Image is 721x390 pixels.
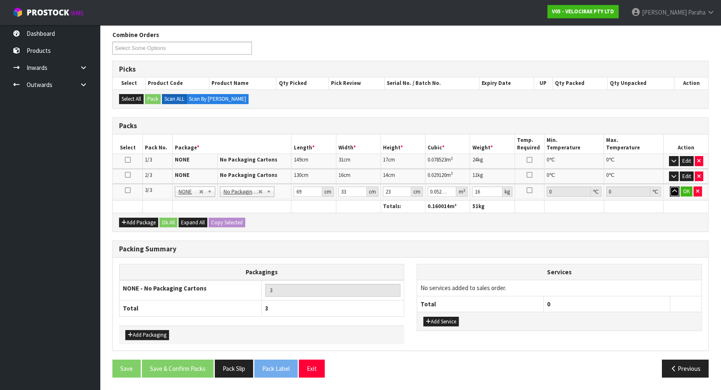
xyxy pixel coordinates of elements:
th: Max. Temperature [604,200,664,212]
th: Services [417,264,701,280]
button: Pack [145,94,161,104]
button: Save & Confirm Packs [142,360,214,378]
span: 16 [338,171,343,179]
td: m [425,169,470,184]
strong: NONE [175,171,189,179]
button: OK [681,186,692,196]
span: 2/3 [145,171,152,179]
span: 3 [265,304,269,312]
label: Combine Orders [112,30,159,39]
th: # [113,200,172,212]
button: Pack Slip [215,360,253,378]
th: Height [380,134,425,154]
td: cm [336,154,380,169]
th: Total [119,301,262,316]
div: ℃ [591,186,602,197]
button: Edit [680,171,694,181]
td: ℃ [544,154,604,169]
strong: V05 - VELOCIRAX PTY LTD [552,8,614,15]
sup: 3 [451,171,453,176]
th: Action [674,77,708,89]
label: Scan ALL [162,94,187,104]
th: Expiry Date [479,77,534,89]
button: Add Package [119,218,158,228]
h3: Picks [119,65,702,73]
span: ProStock [27,7,69,18]
th: Expiry Date [425,200,470,212]
th: DG Class [515,200,544,212]
button: Ok All [159,218,177,228]
label: Scan By [PERSON_NAME] [186,94,249,104]
th: Width [336,134,380,154]
th: Temp. Required [515,134,544,154]
th: Max. Temperature [604,134,664,154]
span: 0.160014 [428,203,450,210]
th: Name [232,200,336,212]
button: Edit [680,156,694,166]
strong: NONE - No Packaging Cartons [123,284,206,292]
td: kg [470,169,515,184]
span: Expand All [181,219,205,226]
span: 51 [472,203,478,210]
th: Qty Picked [276,77,329,89]
th: Length [291,134,336,154]
a: V05 - VELOCIRAX PTY LTD [547,5,619,18]
strong: No Packaging Cartons [220,171,277,179]
span: Paraha [688,8,706,16]
button: Select All [119,94,144,104]
th: Qty Unpacked [608,77,674,89]
td: cm [291,154,336,169]
button: Copy Selected [209,218,245,228]
span: No Packaging Cartons [224,187,258,197]
sup: 3 [451,156,453,161]
span: 17 [383,156,388,163]
div: ℃ [650,186,661,197]
span: 0 [606,156,609,163]
button: Save [112,360,141,378]
td: cm [380,169,425,184]
span: 0.078523 [428,156,446,163]
button: Exit [299,360,325,378]
span: 14 [383,171,388,179]
th: Min. Temperature [544,134,604,154]
img: cube-alt.png [12,7,23,17]
th: Action [664,134,708,154]
button: Add Service [423,317,459,327]
span: 0 [547,300,550,308]
th: UP [534,77,552,89]
small: WMS [71,9,84,17]
span: 0 [606,171,609,179]
span: Pack [112,24,709,384]
span: 1/3 [145,156,152,163]
strong: NONE [175,156,189,163]
th: Serial No. / Batch No. [385,77,480,89]
strong: No Packaging Cartons [220,156,277,163]
div: cm [367,186,378,197]
th: Product Name [209,77,276,89]
th: Product Code [145,77,209,89]
td: cm [336,169,380,184]
th: Select [113,77,145,89]
th: Action [664,200,708,212]
span: [PERSON_NAME] [642,8,687,16]
span: 0 [547,156,549,163]
th: Packagings [119,264,404,280]
th: Cubic [425,134,470,154]
span: 0 [547,171,549,179]
button: Expand All [179,218,207,228]
button: Add Packaging [125,330,169,340]
th: Serial No. / Batch No. [336,200,425,212]
th: Totals: [380,201,425,213]
th: Select [113,134,143,154]
span: NONE [179,187,199,197]
button: Previous [662,360,709,378]
th: Min. Temperature [544,200,604,212]
td: ℃ [604,169,664,184]
div: cm [411,186,423,197]
span: 149 [293,156,301,163]
span: 0.029120 [428,171,446,179]
th: kg [470,201,515,213]
div: kg [502,186,512,197]
td: ℃ [544,169,604,184]
th: Code [172,200,232,212]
